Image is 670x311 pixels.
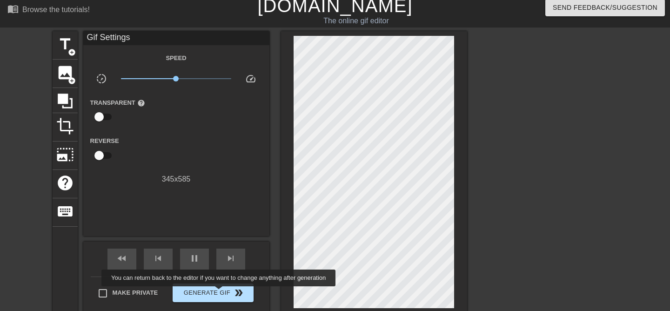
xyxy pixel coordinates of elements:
[225,253,236,264] span: skip_next
[7,3,19,14] span: menu_book
[7,3,90,18] a: Browse the tutorials!
[189,253,200,264] span: pause
[116,253,127,264] span: fast_rewind
[166,54,186,63] label: Speed
[113,288,158,297] span: Make Private
[56,146,74,163] span: photo_size_select_large
[56,203,74,220] span: keyboard
[96,73,107,84] span: slow_motion_video
[245,73,256,84] span: speed
[68,77,76,85] span: add_circle
[83,174,269,185] div: 345 x 585
[56,174,74,192] span: help
[137,99,145,107] span: help
[153,253,164,264] span: skip_previous
[22,6,90,14] div: Browse the tutorials!
[56,35,74,53] span: title
[83,31,269,45] div: Gif Settings
[233,287,244,298] span: double_arrow
[176,287,249,298] span: Generate Gif
[553,2,657,14] span: Send Feedback/Suggestion
[90,136,119,146] label: Reverse
[90,98,145,108] label: Transparent
[56,117,74,135] span: crop
[56,64,74,81] span: image
[68,48,76,56] span: add_circle
[228,15,484,27] div: The online gif editor
[173,284,253,302] button: Generate Gif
